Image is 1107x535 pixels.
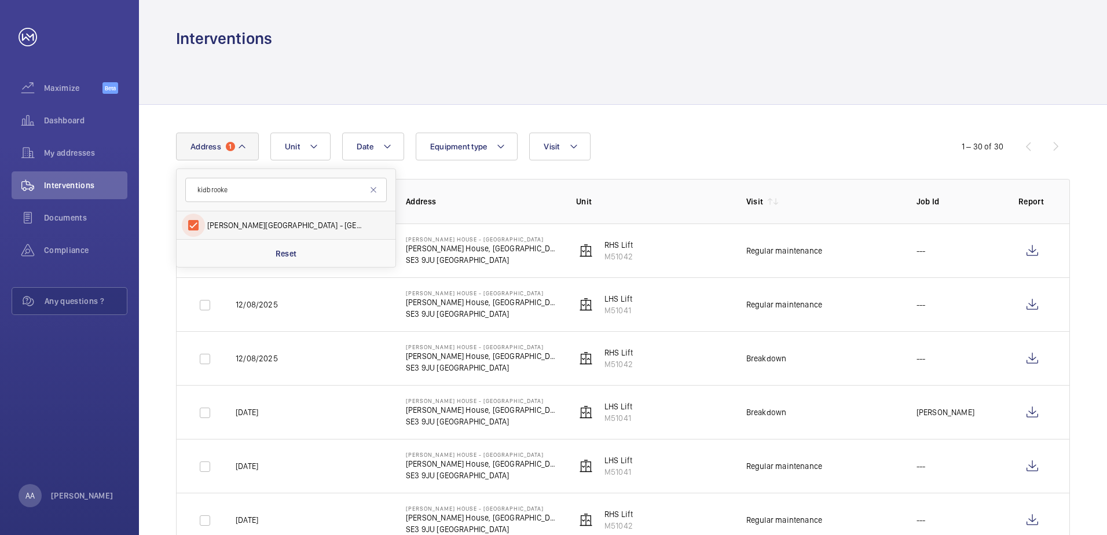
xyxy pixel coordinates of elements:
p: [PERSON_NAME] House - [GEOGRAPHIC_DATA] [406,290,558,296]
p: Report [1018,196,1046,207]
p: Visit [746,196,764,207]
p: M51042 [604,251,633,262]
p: [PERSON_NAME] House - [GEOGRAPHIC_DATA] [406,505,558,512]
div: Regular maintenance [746,299,822,310]
span: Interventions [44,179,127,191]
p: [PERSON_NAME] House, [GEOGRAPHIC_DATA] [406,350,558,362]
p: --- [917,299,926,310]
input: Search by address [185,178,387,202]
p: SE3 9JU [GEOGRAPHIC_DATA] [406,523,558,535]
p: --- [917,353,926,364]
p: [PERSON_NAME] House - [GEOGRAPHIC_DATA] [406,451,558,458]
p: Unit [576,196,728,207]
p: SE3 9JU [GEOGRAPHIC_DATA] [406,308,558,320]
div: Regular maintenance [746,245,822,256]
span: Unit [285,142,300,151]
p: SE3 9JU [GEOGRAPHIC_DATA] [406,470,558,481]
span: Dashboard [44,115,127,126]
p: [PERSON_NAME] [51,490,113,501]
span: Visit [544,142,559,151]
button: Unit [270,133,331,160]
p: RHS Lift [604,239,633,251]
p: LHS Lift [604,455,632,466]
p: [PERSON_NAME] House, [GEOGRAPHIC_DATA] [406,296,558,308]
span: Equipment type [430,142,487,151]
p: [PERSON_NAME] House - [GEOGRAPHIC_DATA] [406,343,558,350]
span: [PERSON_NAME][GEOGRAPHIC_DATA] - [GEOGRAPHIC_DATA] - [PERSON_NAME][GEOGRAPHIC_DATA], [STREET_ADDR... [207,219,366,231]
p: SE3 9JU [GEOGRAPHIC_DATA] [406,362,558,373]
span: 1 [226,142,235,151]
div: Breakdown [746,353,787,364]
p: 12/08/2025 [236,299,278,310]
button: Equipment type [416,133,518,160]
p: [PERSON_NAME] House, [GEOGRAPHIC_DATA] [406,512,558,523]
img: elevator.svg [579,351,593,365]
p: M51041 [604,305,632,316]
img: elevator.svg [579,244,593,258]
p: --- [917,514,926,526]
p: M51041 [604,412,632,424]
p: LHS Lift [604,401,632,412]
span: Documents [44,212,127,223]
p: M51042 [604,520,633,532]
div: Regular maintenance [746,514,822,526]
p: RHS Lift [604,347,633,358]
img: elevator.svg [579,298,593,312]
span: Maximize [44,82,102,94]
p: [PERSON_NAME] House - [GEOGRAPHIC_DATA] [406,397,558,404]
p: RHS Lift [604,508,633,520]
span: My addresses [44,147,127,159]
button: Visit [529,133,590,160]
p: --- [917,460,926,472]
p: Reset [276,248,297,259]
p: SE3 9JU [GEOGRAPHIC_DATA] [406,254,558,266]
div: Breakdown [746,406,787,418]
p: AA [25,490,35,501]
span: Date [357,142,373,151]
span: Beta [102,82,118,94]
p: Address [406,196,558,207]
div: Regular maintenance [746,460,822,472]
p: [PERSON_NAME] [917,406,974,418]
span: Address [190,142,221,151]
div: 1 – 30 of 30 [962,141,1003,152]
p: [DATE] [236,460,258,472]
img: elevator.svg [579,513,593,527]
span: Compliance [44,244,127,256]
p: M51041 [604,466,632,478]
p: [PERSON_NAME] House, [GEOGRAPHIC_DATA] [406,404,558,416]
h1: Interventions [176,28,272,49]
img: elevator.svg [579,459,593,473]
p: 12/08/2025 [236,353,278,364]
p: [PERSON_NAME] House, [GEOGRAPHIC_DATA] [406,243,558,254]
p: LHS Lift [604,293,632,305]
p: [DATE] [236,406,258,418]
button: Address1 [176,133,259,160]
span: Any questions ? [45,295,127,307]
img: elevator.svg [579,405,593,419]
p: M51042 [604,358,633,370]
button: Date [342,133,404,160]
p: --- [917,245,926,256]
p: Job Id [917,196,1000,207]
p: SE3 9JU [GEOGRAPHIC_DATA] [406,416,558,427]
p: [DATE] [236,514,258,526]
p: [PERSON_NAME] House, [GEOGRAPHIC_DATA] [406,458,558,470]
p: [PERSON_NAME] House - [GEOGRAPHIC_DATA] [406,236,558,243]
